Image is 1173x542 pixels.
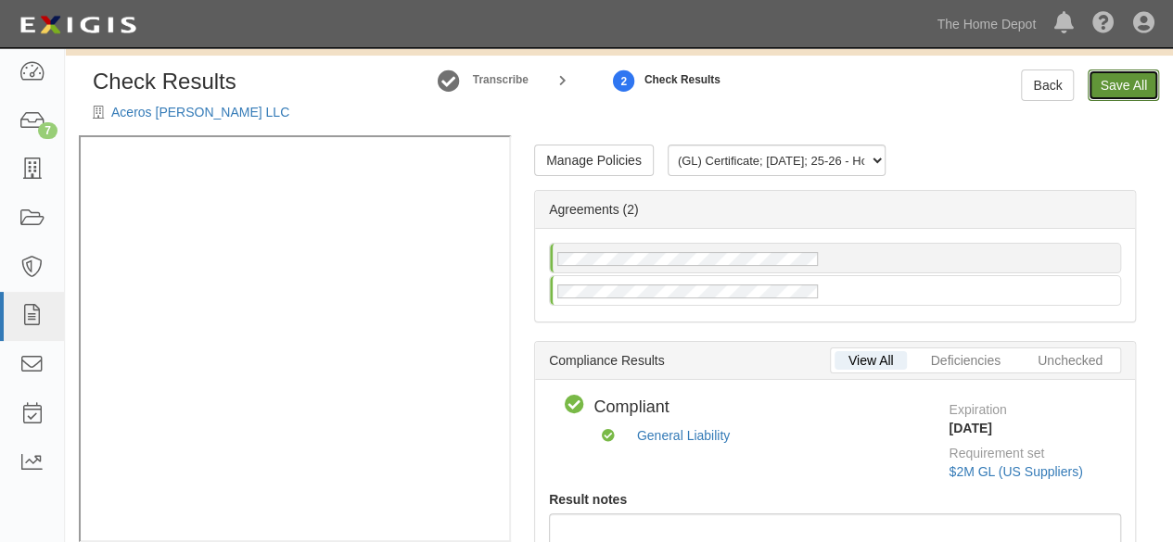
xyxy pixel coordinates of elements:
[610,60,638,100] a: 2
[563,394,586,417] i: Compliant
[549,490,627,509] label: Result notes
[535,342,1135,380] div: Compliance Results
[602,430,615,443] i: Compliant
[535,191,1135,229] div: Agreements (2)
[644,73,720,86] small: Check Results
[469,71,529,86] a: Transcribe
[916,351,1014,370] a: Deficiencies
[38,122,57,139] div: 7
[473,73,529,86] small: Transcribe
[610,70,638,93] strong: 2
[435,60,463,100] a: Edit Document
[111,105,289,120] a: Aceros [PERSON_NAME] LLC
[835,351,908,370] a: View All
[593,398,907,417] h4: Compliant
[1024,351,1116,370] a: Unchecked
[14,8,142,42] img: logo-5460c22ac91f19d4615b14bd174203de0afe785f0fc80cf4dbbc73dc1793850b.png
[1092,13,1115,35] i: Help Center - Complianz
[637,428,730,443] a: General Liability
[949,394,1006,419] label: Expiration
[534,145,654,176] a: Manage Policies
[1021,69,1074,101] a: Back
[949,464,1082,479] a: $2M GL (US Suppliers)
[949,419,1121,437] div: [DATE]
[1088,69,1159,101] a: Save All
[949,437,1044,462] label: Requirement set
[927,6,1045,43] a: The Home Depot
[93,69,289,94] h1: Check Results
